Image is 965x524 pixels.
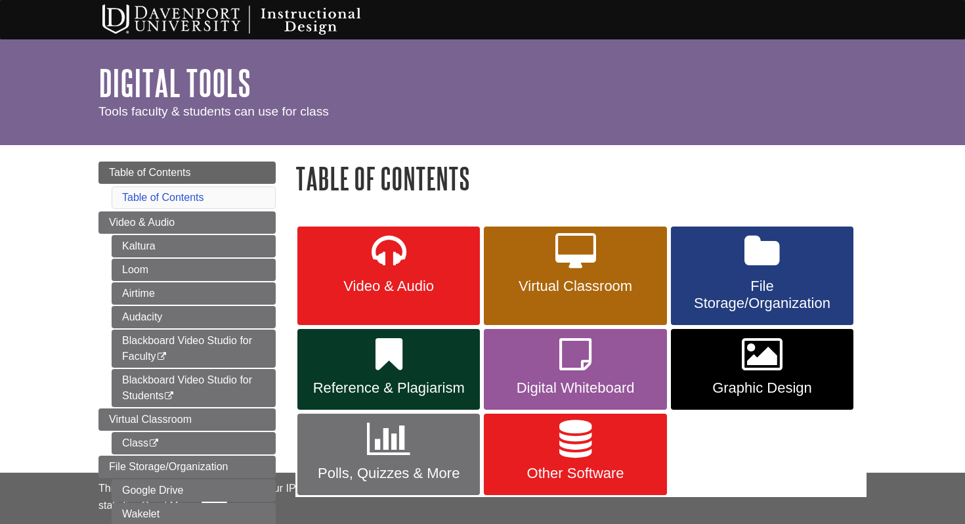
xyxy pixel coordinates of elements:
[671,329,853,410] a: Graphic Design
[122,192,204,203] a: Table of Contents
[112,369,276,407] a: Blackboard Video Studio for Students
[98,62,251,103] a: Digital Tools
[148,439,160,448] i: This link opens in a new window
[98,408,276,431] a: Virtual Classroom
[307,278,470,295] span: Video & Audio
[307,380,470,397] span: Reference & Plagiarism
[109,167,191,178] span: Table of Contents
[112,282,276,305] a: Airtime
[681,380,844,397] span: Graphic Design
[112,306,276,328] a: Audacity
[163,392,175,401] i: This link opens in a new window
[681,278,844,312] span: File Storage/Organization
[295,162,867,195] h1: Table of Contents
[156,353,167,361] i: This link opens in a new window
[109,414,192,425] span: Virtual Classroom
[297,227,480,325] a: Video & Audio
[98,456,276,478] a: File Storage/Organization
[494,465,656,482] span: Other Software
[112,259,276,281] a: Loom
[98,104,329,118] span: Tools faculty & students can use for class
[112,432,276,454] a: Class
[494,278,656,295] span: Virtual Classroom
[484,329,666,410] a: Digital Whiteboard
[112,235,276,257] a: Kaltura
[297,414,480,495] a: Polls, Quizzes & More
[484,414,666,495] a: Other Software
[484,227,666,325] a: Virtual Classroom
[307,465,470,482] span: Polls, Quizzes & More
[112,479,276,502] a: Google Drive
[112,330,276,368] a: Blackboard Video Studio for Faculty
[98,211,276,234] a: Video & Audio
[109,217,175,228] span: Video & Audio
[98,162,276,184] a: Table of Contents
[297,329,480,410] a: Reference & Plagiarism
[671,227,853,325] a: File Storage/Organization
[494,380,656,397] span: Digital Whiteboard
[109,461,228,472] span: File Storage/Organization
[92,3,407,36] img: Davenport University Instructional Design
